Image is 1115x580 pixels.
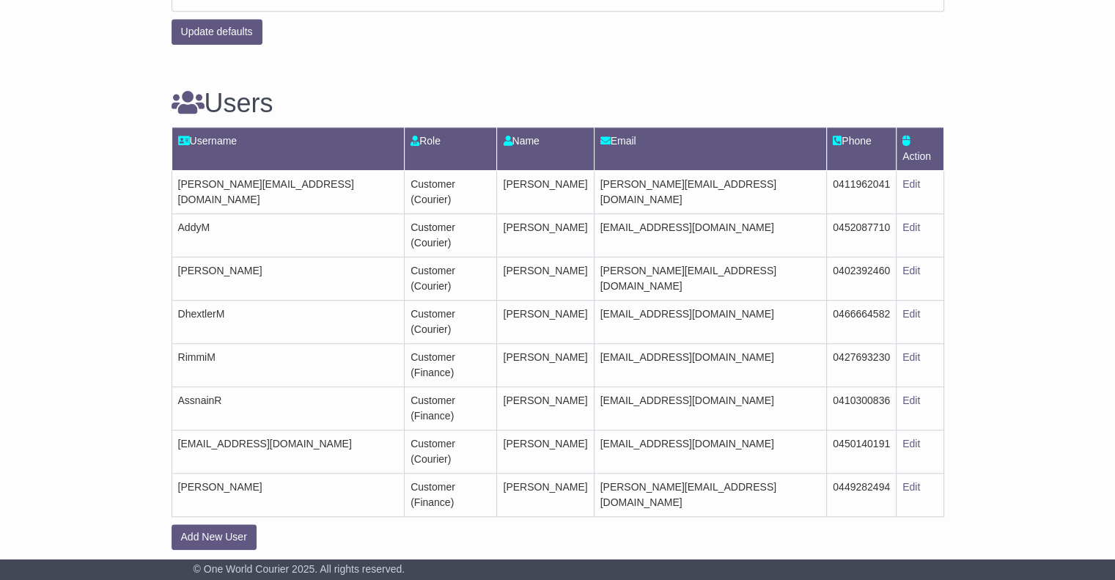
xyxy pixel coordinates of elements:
td: 0410300836 [827,386,897,430]
td: [PERSON_NAME][EMAIL_ADDRESS][DOMAIN_NAME] [594,473,827,516]
a: Edit [902,438,920,449]
td: Username [172,127,405,170]
td: [PERSON_NAME][EMAIL_ADDRESS][DOMAIN_NAME] [172,170,405,213]
button: Update defaults [172,19,262,45]
td: [PERSON_NAME] [497,213,594,257]
td: [PERSON_NAME] [497,386,594,430]
span: © One World Courier 2025. All rights reserved. [194,563,405,575]
td: [EMAIL_ADDRESS][DOMAIN_NAME] [594,300,827,343]
td: Customer (Courier) [405,257,497,300]
td: [PERSON_NAME] [497,257,594,300]
td: [EMAIL_ADDRESS][DOMAIN_NAME] [594,386,827,430]
td: Customer (Finance) [405,343,497,386]
td: Customer (Courier) [405,213,497,257]
td: DhextlerM [172,300,405,343]
td: [PERSON_NAME] [497,170,594,213]
a: Edit [902,178,920,190]
td: [EMAIL_ADDRESS][DOMAIN_NAME] [172,430,405,473]
td: [PERSON_NAME] [497,430,594,473]
a: Edit [902,221,920,233]
td: Role [405,127,497,170]
td: Email [594,127,827,170]
td: 0452087710 [827,213,897,257]
td: Name [497,127,594,170]
td: 0466664582 [827,300,897,343]
td: 0449282494 [827,473,897,516]
td: [PERSON_NAME][EMAIL_ADDRESS][DOMAIN_NAME] [594,170,827,213]
td: Customer (Finance) [405,473,497,516]
td: Action [897,127,943,170]
a: Edit [902,351,920,363]
td: 0427693230 [827,343,897,386]
a: Edit [902,394,920,406]
td: [PERSON_NAME] [172,473,405,516]
a: Edit [902,265,920,276]
td: Customer (Courier) [405,430,497,473]
td: 0411962041 [827,170,897,213]
td: Customer (Finance) [405,386,497,430]
td: [EMAIL_ADDRESS][DOMAIN_NAME] [594,430,827,473]
td: AddyM [172,213,405,257]
td: RimmiM [172,343,405,386]
td: [PERSON_NAME] [497,343,594,386]
td: [PERSON_NAME] [497,473,594,516]
button: Add New User [172,524,257,550]
td: Customer (Courier) [405,170,497,213]
td: [PERSON_NAME] [172,257,405,300]
td: Phone [827,127,897,170]
td: 0450140191 [827,430,897,473]
td: [PERSON_NAME] [497,300,594,343]
a: Edit [902,308,920,320]
a: Edit [902,481,920,493]
td: [EMAIL_ADDRESS][DOMAIN_NAME] [594,343,827,386]
td: Customer (Courier) [405,300,497,343]
td: AssnainR [172,386,405,430]
td: [PERSON_NAME][EMAIL_ADDRESS][DOMAIN_NAME] [594,257,827,300]
h3: Users [172,89,944,118]
td: 0402392460 [827,257,897,300]
td: [EMAIL_ADDRESS][DOMAIN_NAME] [594,213,827,257]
